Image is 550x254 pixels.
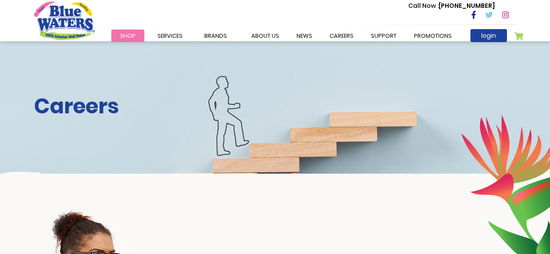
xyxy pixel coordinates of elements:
[243,30,288,42] a: about us
[157,32,183,40] span: Services
[408,1,495,10] p: [PHONE_NUMBER]
[288,30,321,42] a: News
[470,29,507,42] a: login
[120,32,136,40] span: Shop
[408,1,439,10] span: Call Now :
[204,32,227,40] span: Brands
[405,30,460,42] a: Promotions
[34,1,95,40] a: store logo
[321,30,362,42] a: careers
[34,94,517,119] h2: Careers
[362,30,405,42] a: support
